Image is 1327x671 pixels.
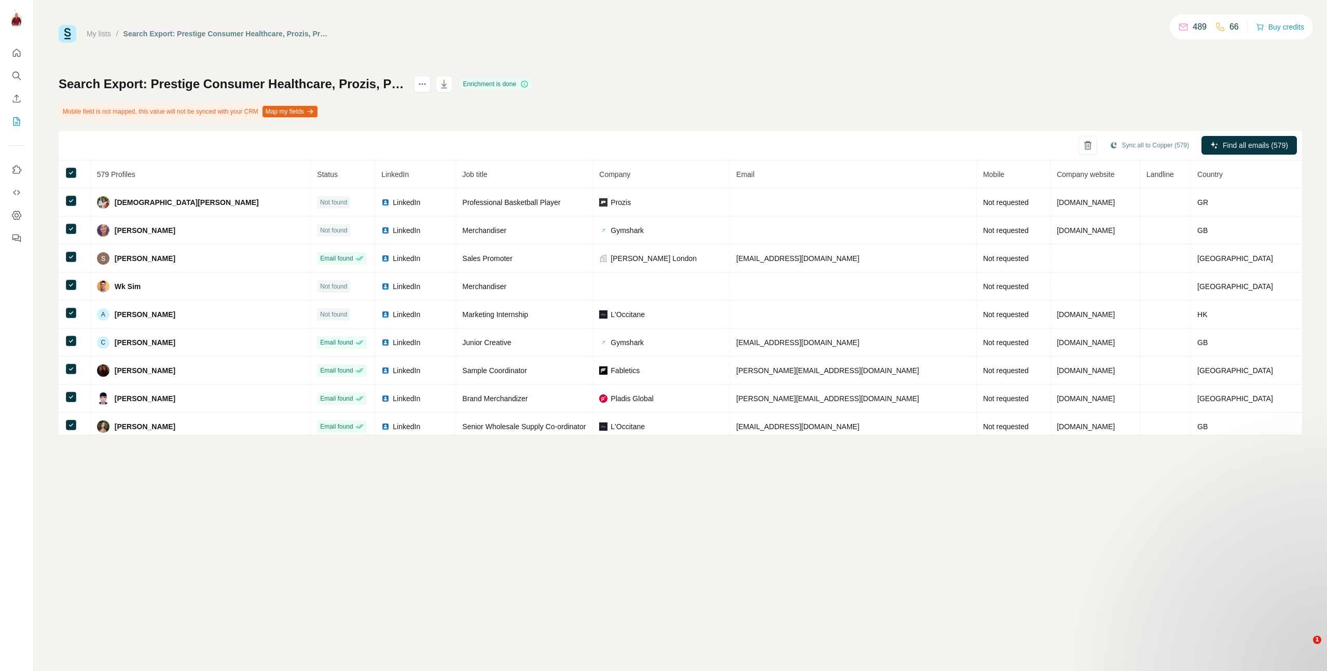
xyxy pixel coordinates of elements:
[1197,226,1208,235] span: GB
[1292,636,1317,661] iframe: Intercom live chat
[381,394,390,403] img: LinkedIn logo
[8,10,25,27] img: Avatar
[381,254,390,263] img: LinkedIn logo
[736,170,754,179] span: Email
[115,281,141,292] span: Wk Sim
[8,160,25,179] button: Use Surfe on LinkedIn
[736,366,919,375] span: [PERSON_NAME][EMAIL_ADDRESS][DOMAIN_NAME]
[983,254,1029,263] span: Not requested
[1197,170,1223,179] span: Country
[381,310,390,319] img: LinkedIn logo
[611,421,645,432] span: L'Occitane
[1197,282,1273,291] span: [GEOGRAPHIC_DATA]
[393,365,420,376] span: LinkedIn
[1197,198,1208,207] span: GR
[59,103,320,120] div: Mobile field is not mapped, this value will not be synced with your CRM
[1102,138,1196,153] button: Sync all to Copper (579)
[8,66,25,85] button: Search
[320,310,347,319] span: Not found
[115,337,175,348] span: [PERSON_NAME]
[983,226,1029,235] span: Not requested
[320,366,353,375] span: Email found
[414,76,431,92] button: actions
[116,29,118,39] li: /
[97,308,109,321] div: A
[462,310,528,319] span: Marketing Internship
[1057,226,1115,235] span: [DOMAIN_NAME]
[736,422,859,431] span: [EMAIL_ADDRESS][DOMAIN_NAME]
[1197,366,1273,375] span: [GEOGRAPHIC_DATA]
[115,309,175,320] span: [PERSON_NAME]
[8,206,25,225] button: Dashboard
[97,280,109,293] img: Avatar
[1057,422,1115,431] span: [DOMAIN_NAME]
[1201,136,1297,155] button: Find all emails (579)
[983,338,1029,347] span: Not requested
[736,254,859,263] span: [EMAIL_ADDRESS][DOMAIN_NAME]
[611,225,644,236] span: Gymshark
[736,338,859,347] span: [EMAIL_ADDRESS][DOMAIN_NAME]
[320,338,353,347] span: Email found
[462,338,511,347] span: Junior Creative
[8,44,25,62] button: Quick start
[1057,310,1115,319] span: [DOMAIN_NAME]
[59,76,405,92] h1: Search Export: Prestige Consumer Healthcare, Prozis, Prozis.Foods, S.A., [DOMAIN_NAME], S.A., BYO...
[393,253,420,264] span: LinkedIn
[393,421,420,432] span: LinkedIn
[381,170,409,179] span: LinkedIn
[1197,422,1208,431] span: GB
[611,309,645,320] span: L'Occitane
[8,229,25,248] button: Feedback
[393,281,420,292] span: LinkedIn
[115,365,175,376] span: [PERSON_NAME]
[599,198,607,207] img: company-logo
[97,420,109,433] img: Avatar
[87,30,111,38] a: My lists
[381,226,390,235] img: LinkedIn logo
[599,226,607,235] img: company-logo
[1197,394,1273,403] span: [GEOGRAPHIC_DATA]
[983,170,1004,179] span: Mobile
[462,366,527,375] span: Sample Coordinator
[611,197,631,208] span: Prozis
[599,366,607,375] img: company-logo
[97,336,109,349] div: C
[599,338,607,347] img: company-logo
[393,337,420,348] span: LinkedIn
[1256,20,1304,34] button: Buy credits
[1193,21,1207,33] p: 489
[599,170,630,179] span: Company
[1057,338,1115,347] span: [DOMAIN_NAME]
[1057,366,1115,375] span: [DOMAIN_NAME]
[1229,21,1239,33] p: 66
[320,226,347,235] span: Not found
[381,198,390,207] img: LinkedIn logo
[611,393,654,404] span: Pladis Global
[1057,170,1114,179] span: Company website
[1057,198,1115,207] span: [DOMAIN_NAME]
[462,254,512,263] span: Sales Promoter
[599,422,607,431] img: company-logo
[59,25,76,43] img: Surfe Logo
[462,282,506,291] span: Merchandiser
[115,253,175,264] span: [PERSON_NAME]
[1146,170,1174,179] span: Landline
[262,106,317,117] button: Map my fields
[611,337,644,348] span: Gymshark
[599,310,607,319] img: company-logo
[115,421,175,432] span: [PERSON_NAME]
[123,29,329,39] div: Search Export: Prestige Consumer Healthcare, Prozis, Prozis.Foods, S.A., [DOMAIN_NAME], S.A., BYO...
[381,338,390,347] img: LinkedIn logo
[8,112,25,131] button: My lists
[736,394,919,403] span: [PERSON_NAME][EMAIL_ADDRESS][DOMAIN_NAME]
[462,198,560,207] span: Professional Basketball Player
[320,254,353,263] span: Email found
[381,282,390,291] img: LinkedIn logo
[983,310,1029,319] span: Not requested
[393,225,420,236] span: LinkedIn
[983,394,1029,403] span: Not requested
[115,225,175,236] span: [PERSON_NAME]
[97,170,135,179] span: 579 Profiles
[462,422,586,431] span: Senior Wholesale Supply Co-ordinator
[983,366,1029,375] span: Not requested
